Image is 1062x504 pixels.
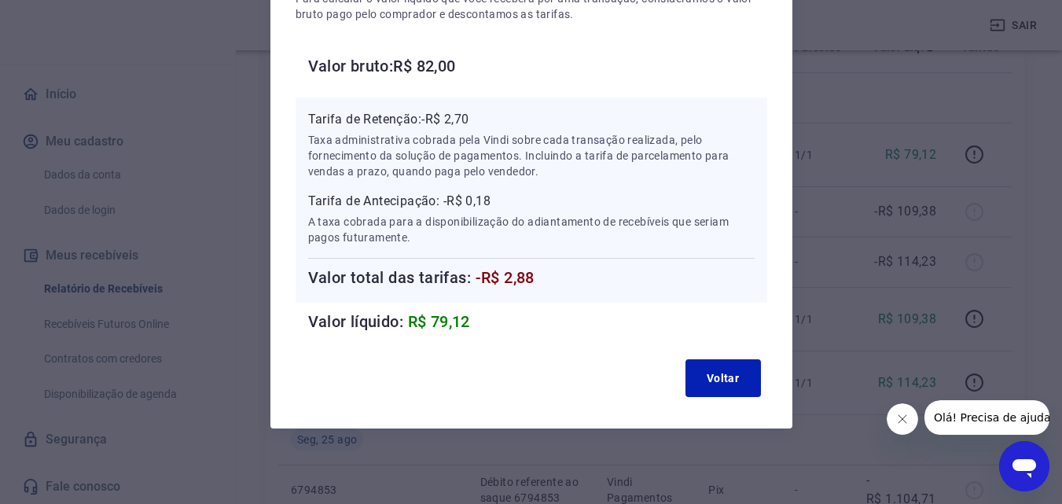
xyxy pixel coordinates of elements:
button: Voltar [685,359,761,397]
iframe: Mensagem da empresa [924,400,1049,435]
span: -R$ 2,88 [476,268,535,287]
p: Tarifa de Antecipação: -R$ 0,18 [308,192,755,211]
h6: Valor total das tarifas: [308,265,755,290]
iframe: Fechar mensagem [887,403,918,435]
span: Olá! Precisa de ajuda? [9,11,132,24]
p: A taxa cobrada para a disponibilização do adiantamento de recebíveis que seriam pagos futuramente. [308,214,755,245]
iframe: Botão para abrir a janela de mensagens [999,441,1049,491]
p: Taxa administrativa cobrada pela Vindi sobre cada transação realizada, pelo fornecimento da soluç... [308,132,755,179]
h6: Valor líquido: [308,309,767,334]
p: Tarifa de Retenção: -R$ 2,70 [308,110,755,129]
span: R$ 79,12 [408,312,470,331]
h6: Valor bruto: R$ 82,00 [308,53,767,79]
